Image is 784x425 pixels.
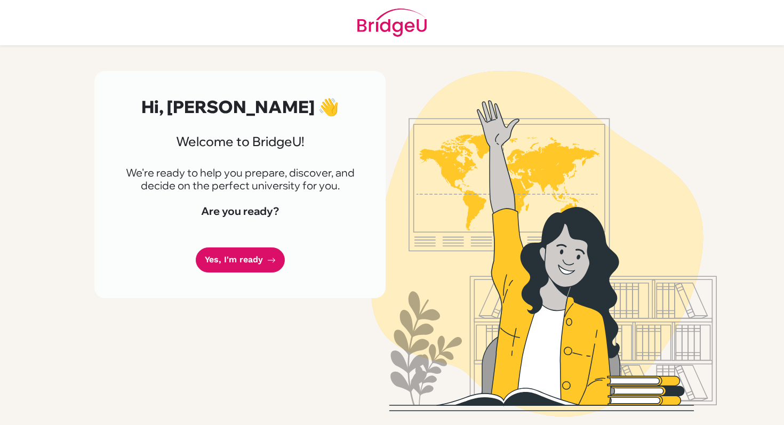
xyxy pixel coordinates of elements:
h3: Welcome to BridgeU! [120,134,360,149]
h2: Hi, [PERSON_NAME] 👋 [120,97,360,117]
p: We're ready to help you prepare, discover, and decide on the perfect university for you. [120,166,360,192]
h4: Are you ready? [120,205,360,218]
a: Yes, I'm ready [196,247,285,272]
